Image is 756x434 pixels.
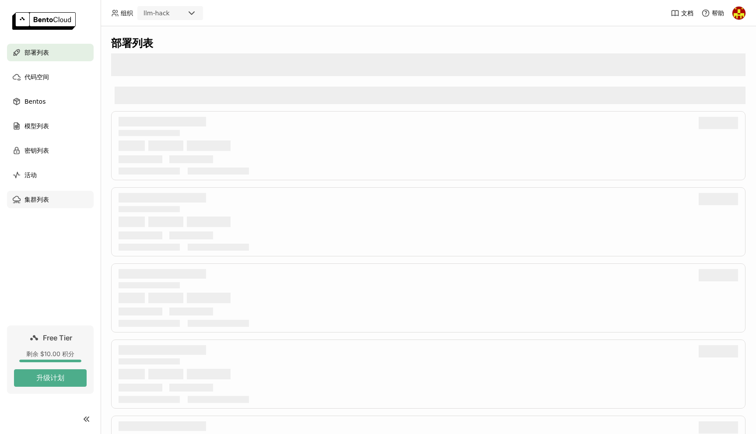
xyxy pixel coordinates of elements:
[7,68,94,86] a: 代码空间
[111,37,745,50] div: 部署列表
[7,93,94,110] a: Bentos
[7,166,94,184] a: 活动
[701,9,724,17] div: 帮助
[671,9,693,17] a: 文档
[712,9,724,17] span: 帮助
[24,145,49,156] span: 密钥列表
[24,96,45,107] span: Bentos
[681,9,693,17] span: 文档
[7,325,94,394] a: Free Tier剩余 $10.00 积分升级计划
[7,191,94,208] a: 集群列表
[121,9,133,17] span: 组织
[24,121,49,131] span: 模型列表
[7,142,94,159] a: 密钥列表
[24,194,49,205] span: 集群列表
[14,369,87,387] button: 升级计划
[24,72,49,82] span: 代码空间
[14,350,87,358] div: 剩余 $10.00 积分
[24,47,49,58] span: 部署列表
[7,44,94,61] a: 部署列表
[7,117,94,135] a: 模型列表
[143,9,170,17] div: llm-hack
[12,12,76,30] img: logo
[732,7,745,20] img: Jun Gong
[43,333,72,342] span: Free Tier
[24,170,37,180] span: 活动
